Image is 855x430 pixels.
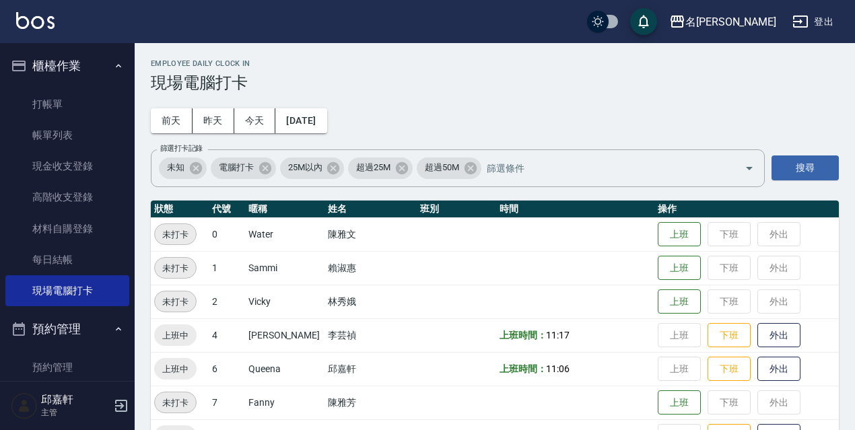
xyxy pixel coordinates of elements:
[159,161,193,174] span: 未知
[245,217,324,251] td: Water
[234,108,276,133] button: 今天
[546,330,570,341] span: 11:17
[658,289,701,314] button: 上班
[41,406,110,419] p: 主管
[483,156,721,180] input: 篩選條件
[5,151,129,182] a: 現金收支登錄
[5,312,129,347] button: 預約管理
[245,285,324,318] td: Vicky
[5,352,129,383] a: 預約管理
[151,108,193,133] button: 前天
[211,157,276,179] div: 電腦打卡
[155,396,196,410] span: 未打卡
[324,318,417,352] td: 李芸禎
[324,217,417,251] td: 陳雅文
[5,275,129,306] a: 現場電腦打卡
[630,8,657,35] button: save
[5,48,129,83] button: 櫃檯作業
[209,352,245,386] td: 6
[500,363,547,374] b: 上班時間：
[193,108,234,133] button: 昨天
[654,201,839,218] th: 操作
[209,201,245,218] th: 代號
[658,256,701,281] button: 上班
[5,89,129,120] a: 打帳單
[155,295,196,309] span: 未打卡
[5,213,129,244] a: 材料自購登錄
[280,161,331,174] span: 25M以內
[658,222,701,247] button: 上班
[546,363,570,374] span: 11:06
[324,251,417,285] td: 賴淑惠
[787,9,839,34] button: 登出
[245,201,324,218] th: 暱稱
[245,352,324,386] td: Queena
[209,318,245,352] td: 4
[5,182,129,213] a: 高階收支登錄
[160,143,203,153] label: 篩選打卡記錄
[708,323,751,348] button: 下班
[757,323,800,348] button: 外出
[245,318,324,352] td: [PERSON_NAME]
[209,251,245,285] td: 1
[5,120,129,151] a: 帳單列表
[159,157,207,179] div: 未知
[151,59,839,68] h2: Employee Daily Clock In
[324,201,417,218] th: 姓名
[154,328,197,343] span: 上班中
[154,362,197,376] span: 上班中
[275,108,327,133] button: [DATE]
[245,251,324,285] td: Sammi
[324,386,417,419] td: 陳雅芳
[324,285,417,318] td: 林秀娥
[151,73,839,92] h3: 現場電腦打卡
[348,161,399,174] span: 超過25M
[739,157,760,179] button: Open
[11,392,38,419] img: Person
[209,285,245,318] td: 2
[280,157,345,179] div: 25M以內
[16,12,55,29] img: Logo
[664,8,782,36] button: 名[PERSON_NAME]
[496,201,655,218] th: 時間
[155,227,196,242] span: 未打卡
[417,157,481,179] div: 超過50M
[708,357,751,382] button: 下班
[41,393,110,406] h5: 邱嘉軒
[151,201,209,218] th: 狀態
[417,201,496,218] th: 班別
[757,357,800,382] button: 外出
[417,161,467,174] span: 超過50M
[211,161,262,174] span: 電腦打卡
[500,330,547,341] b: 上班時間：
[155,261,196,275] span: 未打卡
[348,157,413,179] div: 超過25M
[209,386,245,419] td: 7
[772,155,839,180] button: 搜尋
[685,13,776,30] div: 名[PERSON_NAME]
[209,217,245,251] td: 0
[5,244,129,275] a: 每日結帳
[324,352,417,386] td: 邱嘉軒
[658,390,701,415] button: 上班
[245,386,324,419] td: Fanny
